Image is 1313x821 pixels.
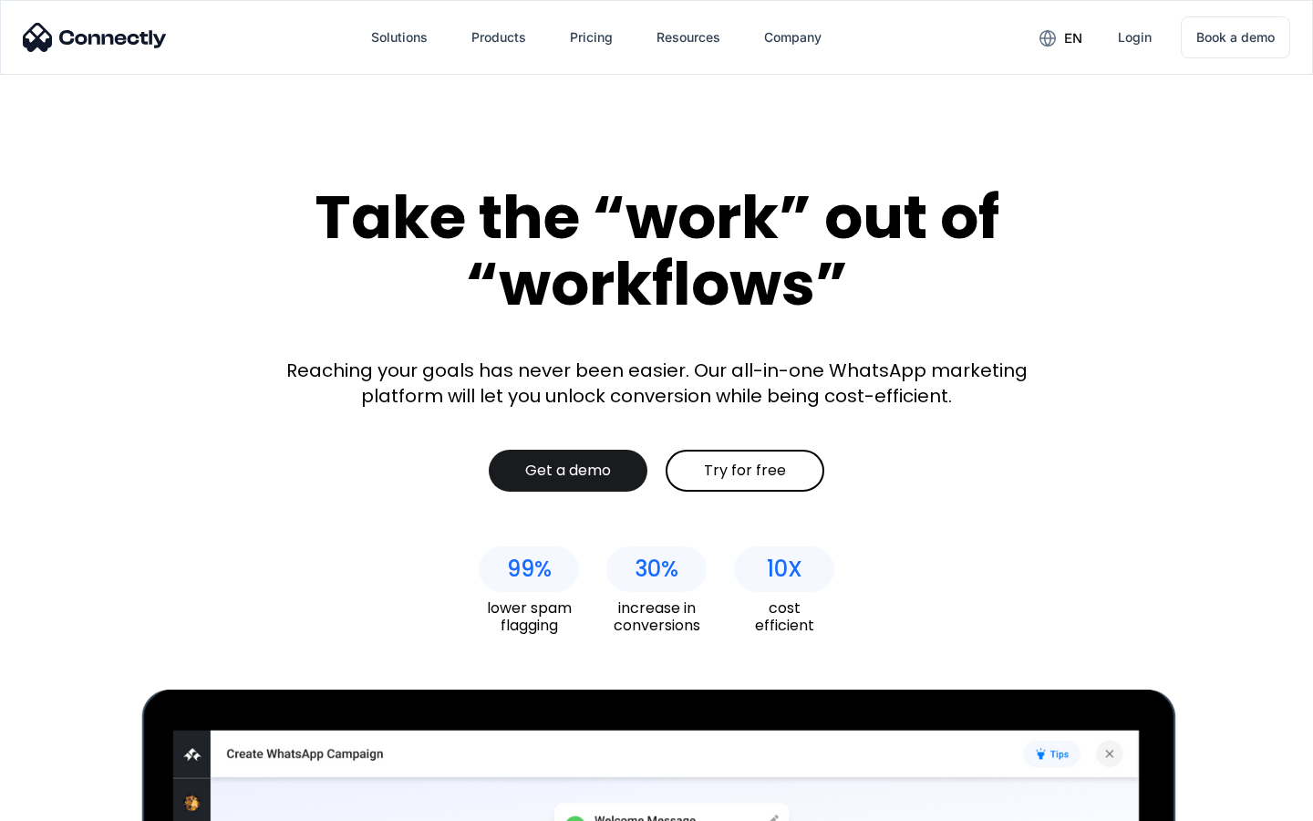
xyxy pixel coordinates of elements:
[23,23,167,52] img: Connectly Logo
[666,450,824,492] a: Try for free
[570,25,613,50] div: Pricing
[507,556,552,582] div: 99%
[555,16,627,59] a: Pricing
[1118,25,1152,50] div: Login
[489,450,647,492] a: Get a demo
[274,358,1039,409] div: Reaching your goals has never been easier. Our all-in-one WhatsApp marketing platform will let yo...
[246,184,1067,317] div: Take the “work” out of “workflows”
[371,25,428,50] div: Solutions
[525,462,611,480] div: Get a demo
[767,556,802,582] div: 10X
[471,25,526,50] div: Products
[734,599,834,634] div: cost efficient
[1103,16,1166,59] a: Login
[606,599,707,634] div: increase in conversions
[479,599,579,634] div: lower spam flagging
[764,25,822,50] div: Company
[1064,26,1082,51] div: en
[635,556,678,582] div: 30%
[1181,16,1290,58] a: Book a demo
[656,25,720,50] div: Resources
[704,462,786,480] div: Try for free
